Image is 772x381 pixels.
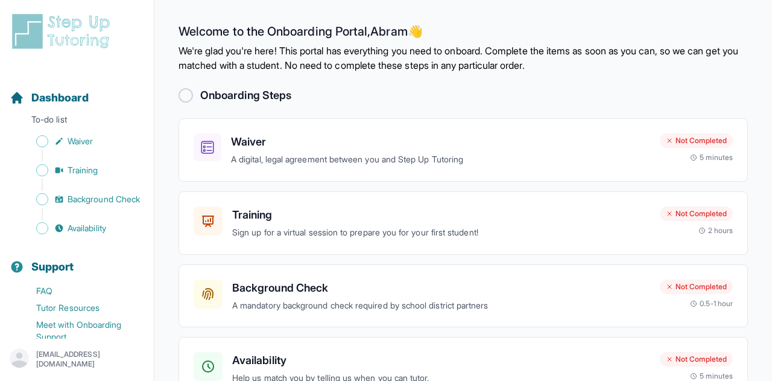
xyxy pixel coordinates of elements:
p: [EMAIL_ADDRESS][DOMAIN_NAME] [36,350,144,369]
div: Not Completed [660,352,733,367]
span: Training [68,164,98,176]
button: Support [5,239,149,280]
p: A mandatory background check required by school district partners [232,299,650,313]
a: Meet with Onboarding Support [10,316,154,345]
span: Availability [68,222,106,234]
div: 5 minutes [690,153,733,162]
a: Training [10,162,154,179]
p: A digital, legal agreement between you and Step Up Tutoring [231,153,650,167]
span: Support [31,258,74,275]
div: 0.5-1 hour [690,299,733,309]
span: Background Check [68,193,140,205]
span: Dashboard [31,89,89,106]
h3: Background Check [232,280,650,296]
button: Dashboard [5,70,149,111]
a: FAQ [10,283,154,299]
div: 2 hours [698,226,733,235]
a: Tutor Resources [10,299,154,316]
a: WaiverA digital, legal agreement between you and Step Up TutoringNot Completed5 minutes [179,118,748,182]
div: Not Completed [660,133,733,148]
h3: Training [232,207,650,223]
a: Background Check [10,191,154,208]
a: Background CheckA mandatory background check required by school district partnersNot Completed0.5... [179,264,748,328]
h2: Welcome to the Onboarding Portal, Abram 👋 [179,24,748,43]
a: Availability [10,220,154,237]
span: Waiver [68,135,93,147]
div: Not Completed [660,207,733,221]
div: Not Completed [660,280,733,294]
button: [EMAIL_ADDRESS][DOMAIN_NAME] [10,348,144,370]
h3: Waiver [231,133,650,150]
h2: Onboarding Steps [200,87,291,104]
p: Sign up for a virtual session to prepare you for your first student! [232,226,650,240]
a: TrainingSign up for a virtual session to prepare you for your first student!Not Completed2 hours [179,191,748,255]
p: We're glad you're here! This portal has everything you need to onboard. Complete the items as soo... [179,43,748,72]
div: 5 minutes [690,371,733,381]
p: To-do list [5,114,149,130]
a: Waiver [10,133,154,150]
a: Dashboard [10,89,89,106]
img: logo [10,12,117,51]
h3: Availability [232,352,650,369]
